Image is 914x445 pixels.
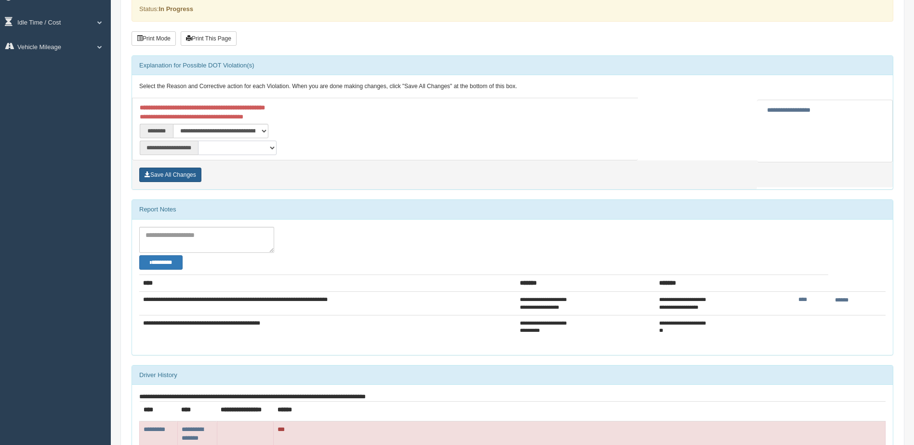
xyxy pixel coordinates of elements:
[181,31,237,46] button: Print This Page
[132,31,176,46] button: Print Mode
[159,5,193,13] strong: In Progress
[132,75,893,98] div: Select the Reason and Corrective action for each Violation. When you are done making changes, cli...
[132,200,893,219] div: Report Notes
[132,366,893,385] div: Driver History
[139,255,183,270] button: Change Filter Options
[132,56,893,75] div: Explanation for Possible DOT Violation(s)
[139,168,201,182] button: Save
